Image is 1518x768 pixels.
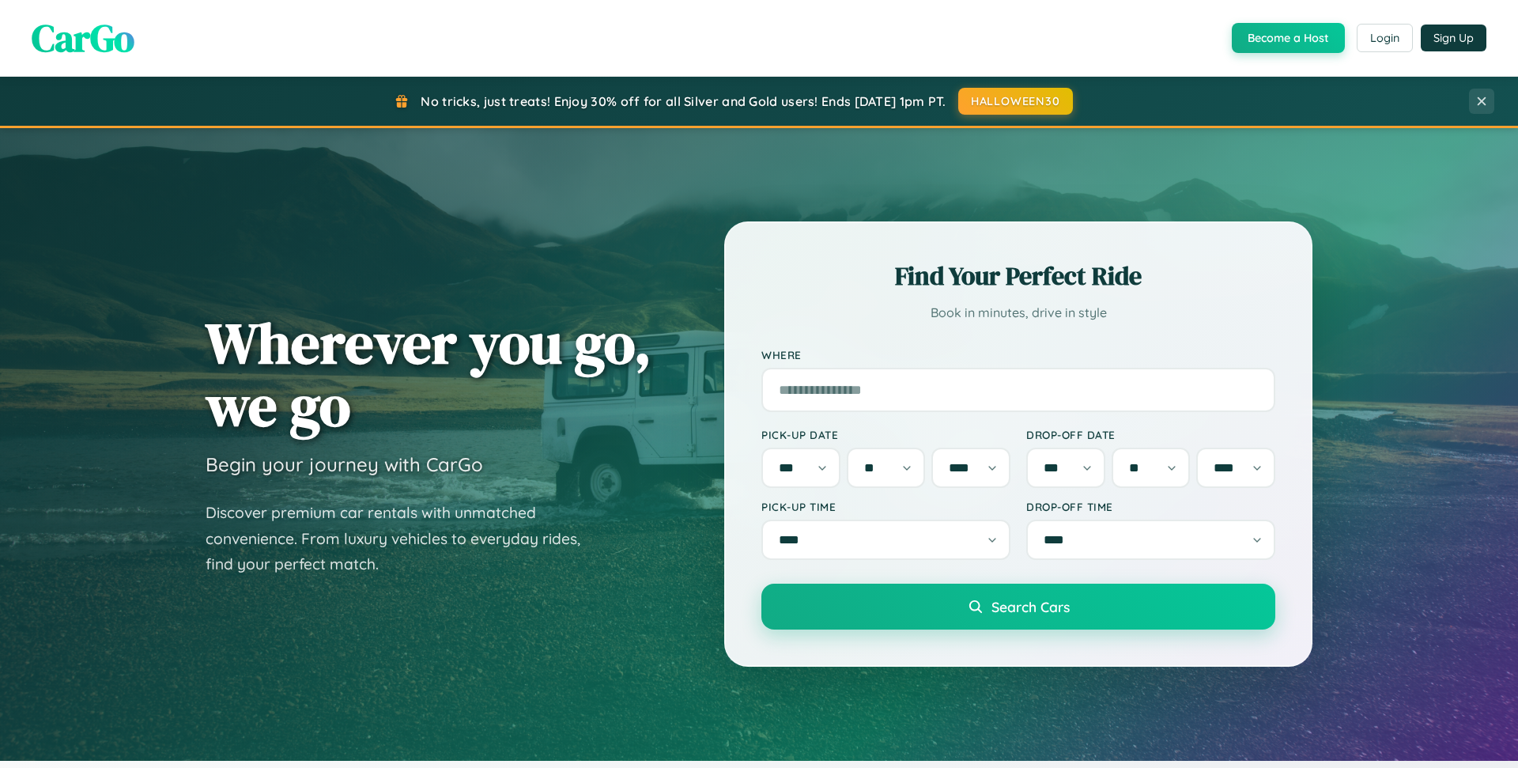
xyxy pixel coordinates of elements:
[32,12,134,64] span: CarGo
[206,312,651,437] h1: Wherever you go, we go
[206,500,601,577] p: Discover premium car rentals with unmatched convenience. From luxury vehicles to everyday rides, ...
[1357,24,1413,52] button: Login
[761,301,1275,324] p: Book in minutes, drive in style
[1026,428,1275,441] label: Drop-off Date
[991,598,1070,615] span: Search Cars
[761,428,1010,441] label: Pick-up Date
[1421,25,1486,51] button: Sign Up
[761,348,1275,361] label: Where
[761,500,1010,513] label: Pick-up Time
[421,93,946,109] span: No tricks, just treats! Enjoy 30% off for all Silver and Gold users! Ends [DATE] 1pm PT.
[958,88,1073,115] button: HALLOWEEN30
[1232,23,1345,53] button: Become a Host
[761,259,1275,293] h2: Find Your Perfect Ride
[1026,500,1275,513] label: Drop-off Time
[761,584,1275,630] button: Search Cars
[206,452,483,476] h3: Begin your journey with CarGo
